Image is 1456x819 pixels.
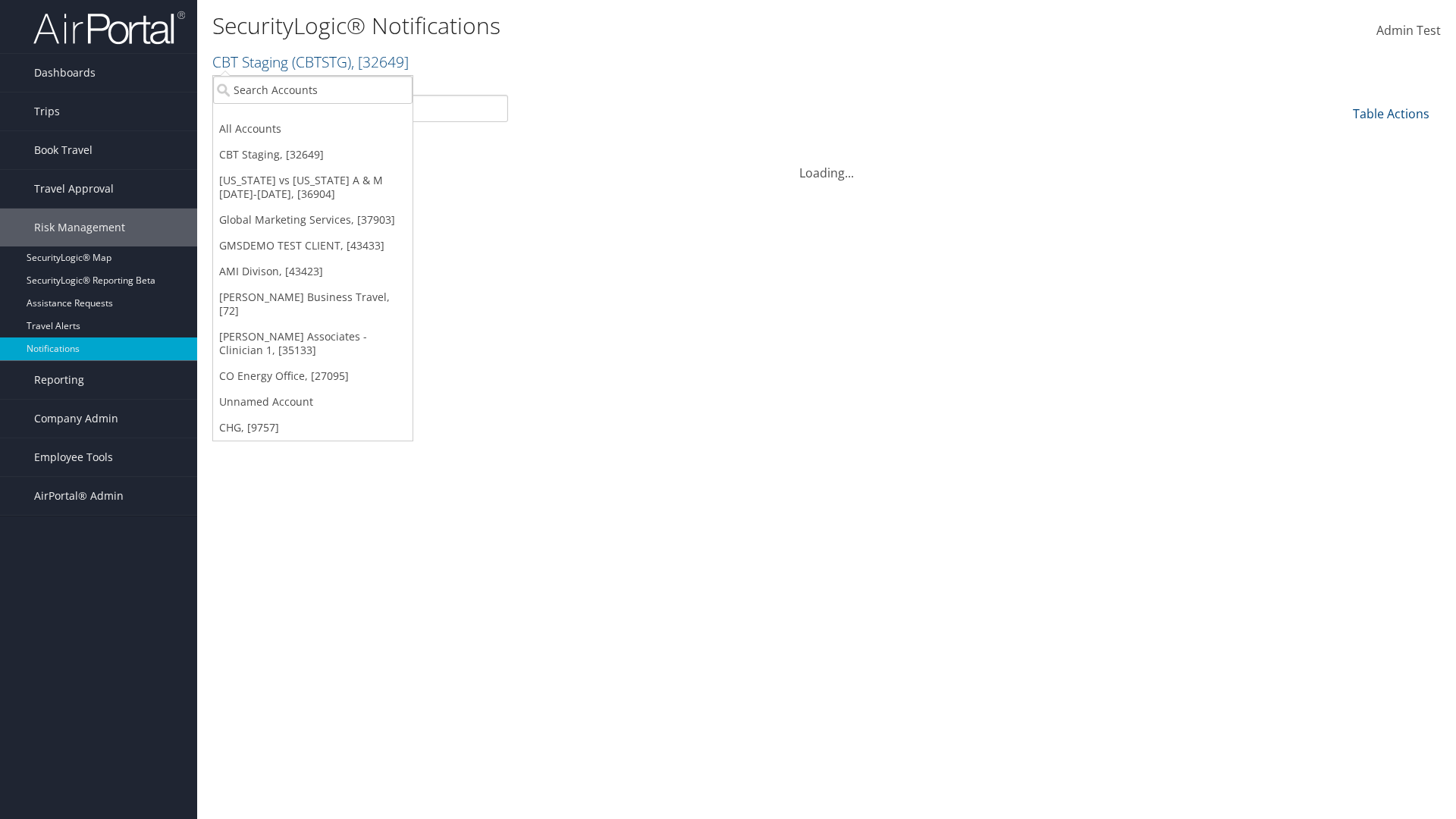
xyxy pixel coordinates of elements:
span: Book Travel [34,131,93,169]
span: Reporting [34,361,84,399]
span: Dashboards [34,54,96,92]
span: Travel Approval [34,170,114,208]
a: CBT Staging [212,52,409,72]
span: Trips [34,93,60,130]
a: CHG, [9757] [213,415,413,441]
a: AMI Divison, [43423] [213,259,413,284]
span: , [ 32649 ] [351,52,409,72]
a: All Accounts [213,116,413,142]
a: CO Energy Office, [27095] [213,363,413,389]
span: Risk Management [34,209,125,246]
span: Company Admin [34,400,118,438]
a: Global Marketing Services, [37903] [213,207,413,233]
span: AirPortal® Admin [34,477,124,515]
a: Admin Test [1376,8,1441,55]
a: GMSDEMO TEST CLIENT, [43433] [213,233,413,259]
h1: SecurityLogic® Notifications [212,10,1031,42]
a: CBT Staging, [32649] [213,142,413,168]
span: ( CBTSTG ) [292,52,351,72]
input: Search Accounts [213,76,413,104]
img: airportal-logo.png [33,10,185,45]
div: Loading... [212,146,1441,182]
a: [PERSON_NAME] Business Travel, [72] [213,284,413,324]
a: [PERSON_NAME] Associates - Clinician 1, [35133] [213,324,413,363]
a: [US_STATE] vs [US_STATE] A & M [DATE]-[DATE], [36904] [213,168,413,207]
a: Unnamed Account [213,389,413,415]
span: Employee Tools [34,438,113,476]
a: Table Actions [1353,105,1429,122]
span: Admin Test [1376,22,1441,39]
